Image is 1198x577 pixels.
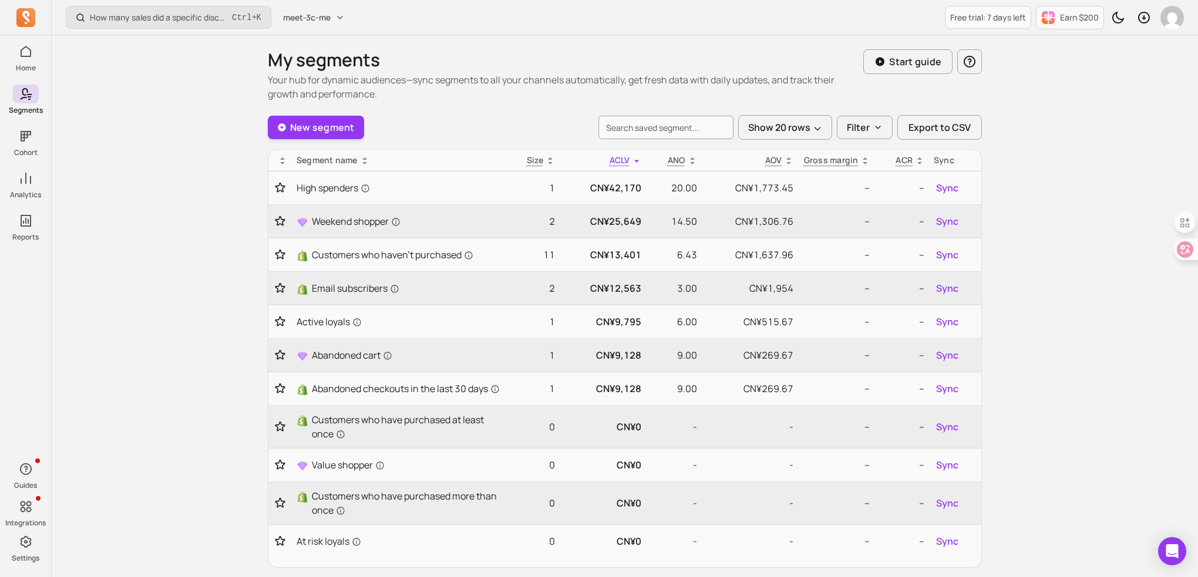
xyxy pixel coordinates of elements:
[803,214,870,228] p: --
[1106,6,1130,29] button: Toggle dark mode
[527,154,543,166] span: Size
[879,281,924,295] p: --
[934,279,961,298] button: Sync
[312,248,473,262] span: Customers who haven't purchased
[896,154,913,166] p: ACR
[598,116,733,139] input: search
[934,154,977,166] div: Sync
[651,382,696,396] p: 9.00
[706,248,794,262] p: CN¥1,637.96
[879,181,924,195] p: --
[510,458,555,472] p: 0
[297,181,370,195] span: High spenders
[312,489,501,517] span: Customers who have purchased more than once
[934,212,961,231] button: Sync
[706,534,794,548] p: -
[564,281,642,295] p: CN¥12,563
[847,120,870,134] p: Filter
[879,382,924,396] p: --
[564,420,642,434] p: CN¥0
[936,214,958,228] span: Sync
[803,534,870,548] p: --
[804,154,859,166] p: Gross margin
[1060,12,1099,23] p: Earn $200
[936,534,958,548] span: Sync
[564,315,642,329] p: CN¥9,795
[936,420,958,434] span: Sync
[651,315,696,329] p: 6.00
[510,420,555,434] p: 0
[564,181,642,195] p: CN¥42,170
[803,496,870,510] p: --
[232,12,252,23] kbd: Ctrl
[297,315,362,329] span: Active loyals
[510,248,555,262] p: 11
[297,534,361,548] span: At risk loyals
[668,154,685,166] span: ANO
[273,249,287,261] button: Toggle favorite
[564,348,642,362] p: CN¥9,128
[66,6,271,29] button: How many sales did a specific discount code generate?Ctrl+K
[268,116,364,139] a: New segment
[297,348,501,362] a: Abandoned cart
[651,496,696,510] p: -
[510,315,555,329] p: 1
[803,315,870,329] p: --
[934,346,961,365] button: Sync
[934,494,961,512] button: Sync
[564,534,642,548] p: CN¥0
[273,349,287,361] button: Toggle favorite
[283,12,331,23] span: meet-3c-me
[706,382,794,396] p: CN¥269.67
[510,496,555,510] p: 0
[297,315,501,329] a: Active loyals
[803,458,870,472] p: --
[1160,6,1184,29] img: avatar
[936,181,958,195] span: Sync
[706,458,794,472] p: -
[297,534,501,548] a: At risk loyals
[936,496,958,510] span: Sync
[297,281,501,295] a: ShopifyEmail subscribers
[564,382,642,396] p: CN¥9,128
[651,534,696,548] p: -
[803,348,870,362] p: --
[510,281,555,295] p: 2
[879,248,924,262] p: --
[564,458,642,472] p: CN¥0
[510,181,555,195] p: 1
[273,421,287,433] button: Toggle favorite
[9,106,43,115] p: Segments
[297,214,501,228] a: Weekend shopper
[276,7,352,28] button: meet-3c-me
[936,248,958,262] span: Sync
[273,535,287,547] button: Toggle favorite
[16,63,36,73] p: Home
[312,413,501,441] span: Customers who have purchased at least once
[936,382,958,396] span: Sync
[803,181,870,195] p: --
[934,178,961,197] button: Sync
[879,348,924,362] p: --
[14,481,37,490] p: Guides
[297,384,308,396] img: Shopify
[945,6,1031,29] a: Free trial: 7 days left
[5,518,46,528] p: Integrations
[803,382,870,396] p: --
[803,420,870,434] p: --
[934,417,961,436] button: Sync
[297,154,501,166] div: Segment name
[706,214,794,228] p: CN¥1,306.76
[651,248,696,262] p: 6.43
[889,55,941,69] p: Start guide
[297,181,501,195] a: High spenders
[564,248,642,262] p: CN¥13,401
[651,281,696,295] p: 3.00
[803,281,870,295] p: --
[273,282,287,294] button: Toggle favorite
[936,281,958,295] span: Sync
[879,458,924,472] p: --
[273,459,287,471] button: Toggle favorite
[297,382,501,396] a: ShopifyAbandoned checkouts in the last 30 days
[879,315,924,329] p: --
